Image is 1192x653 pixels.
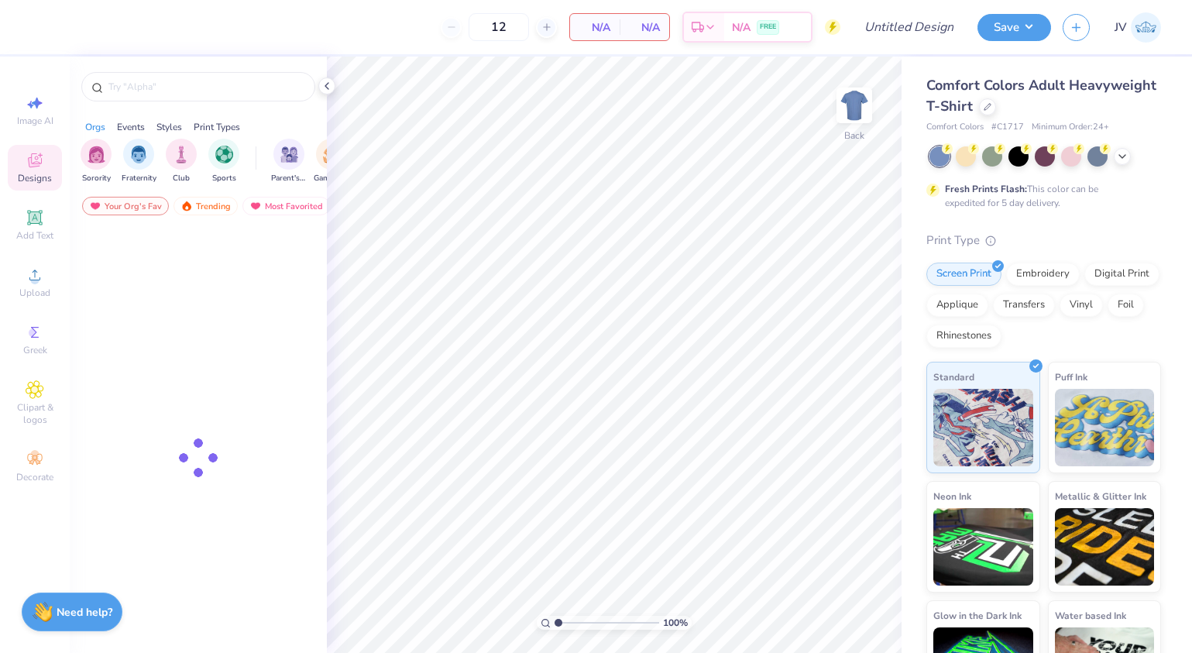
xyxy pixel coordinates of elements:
div: Your Org's Fav [82,197,169,215]
span: 100 % [663,616,688,630]
strong: Fresh Prints Flash: [945,183,1027,195]
div: Back [844,129,864,143]
div: Transfers [993,294,1055,317]
div: filter for Game Day [314,139,349,184]
div: Rhinestones [926,325,1001,348]
span: Club [173,173,190,184]
span: Game Day [314,173,349,184]
span: Parent's Weekend [271,173,307,184]
span: Greek [23,344,47,356]
span: Upload [19,287,50,299]
button: filter button [271,139,307,184]
img: Jordyn Valfer [1131,12,1161,43]
span: Water based Ink [1055,607,1126,624]
div: Events [117,120,145,134]
img: Club Image [173,146,190,163]
div: Applique [926,294,988,317]
div: Styles [156,120,182,134]
span: FREE [760,22,776,33]
img: Sports Image [215,146,233,163]
span: Puff Ink [1055,369,1087,385]
div: filter for Club [166,139,197,184]
span: Clipart & logos [8,401,62,426]
img: most_fav.gif [89,201,101,211]
img: Fraternity Image [130,146,147,163]
div: Orgs [85,120,105,134]
div: Digital Print [1084,263,1159,286]
span: Add Text [16,229,53,242]
span: Sports [212,173,236,184]
div: filter for Sorority [81,139,112,184]
span: N/A [732,19,751,36]
input: Try "Alpha" [107,79,305,95]
span: Neon Ink [933,488,971,504]
span: Minimum Order: 24 + [1032,121,1109,134]
button: filter button [122,139,156,184]
input: Untitled Design [852,12,966,43]
div: Print Types [194,120,240,134]
span: Comfort Colors [926,121,984,134]
input: – – [469,13,529,41]
button: filter button [208,139,239,184]
div: Foil [1108,294,1144,317]
img: Sorority Image [88,146,105,163]
div: Trending [173,197,238,215]
span: JV [1115,19,1127,36]
a: JV [1115,12,1161,43]
img: Puff Ink [1055,389,1155,466]
strong: Need help? [57,605,112,620]
button: filter button [166,139,197,184]
span: Decorate [16,471,53,483]
div: Vinyl [1060,294,1103,317]
span: Fraternity [122,173,156,184]
span: N/A [629,19,660,36]
div: Screen Print [926,263,1001,286]
div: Print Type [926,232,1161,249]
span: Sorority [82,173,111,184]
span: Designs [18,172,52,184]
span: Standard [933,369,974,385]
div: filter for Sports [208,139,239,184]
img: Standard [933,389,1033,466]
div: This color can be expedited for 5 day delivery. [945,182,1135,210]
img: most_fav.gif [249,201,262,211]
img: Back [839,90,870,121]
img: Parent's Weekend Image [280,146,298,163]
span: Metallic & Glitter Ink [1055,488,1146,504]
img: Game Day Image [323,146,341,163]
button: Save [977,14,1051,41]
div: filter for Parent's Weekend [271,139,307,184]
img: trending.gif [180,201,193,211]
div: Embroidery [1006,263,1080,286]
span: Comfort Colors Adult Heavyweight T-Shirt [926,76,1156,115]
span: Glow in the Dark Ink [933,607,1022,624]
span: # C1717 [991,121,1024,134]
button: filter button [81,139,112,184]
img: Neon Ink [933,508,1033,586]
img: Metallic & Glitter Ink [1055,508,1155,586]
span: N/A [579,19,610,36]
span: Image AI [17,115,53,127]
div: filter for Fraternity [122,139,156,184]
div: Most Favorited [242,197,330,215]
button: filter button [314,139,349,184]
